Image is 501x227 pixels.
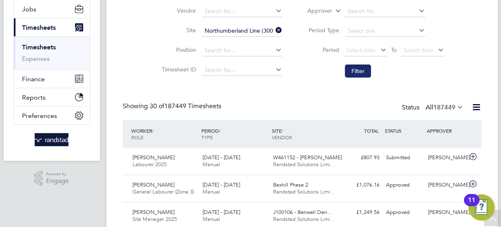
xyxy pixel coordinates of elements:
span: / [219,127,221,134]
a: Go to home page [13,133,90,146]
input: Search for... [202,45,282,56]
label: Site [159,27,196,34]
span: Jobs [22,5,36,13]
label: Approver [296,7,332,15]
span: Select date [346,47,375,54]
div: Showing [123,102,223,111]
input: Search for... [345,6,425,17]
span: / [152,127,154,134]
button: Finance [14,70,90,88]
span: Manual [203,216,220,223]
button: Open Resource Center, 11 new notifications [468,194,494,220]
div: [PERSON_NAME] [425,206,467,219]
input: Search for... [202,65,282,76]
span: Reports [22,93,46,101]
span: VENDOR [272,134,292,140]
div: Approved [383,206,425,219]
label: Period Type [302,27,339,34]
span: To [388,45,399,55]
label: Period [302,46,339,53]
span: ROLE [131,134,143,140]
label: Vendor [159,7,196,14]
div: £1,249.56 [340,206,383,219]
span: Randstad Solutions Limi… [273,216,335,223]
span: 30 of [150,102,164,110]
div: [PERSON_NAME] [425,151,467,165]
span: General Labourer (Zone 3) [132,188,194,195]
label: Position [159,46,196,53]
span: [DATE] - [DATE] [203,181,240,188]
div: PERIOD [199,123,270,145]
div: £807.93 [340,151,383,165]
label: Timesheet ID [159,66,196,73]
span: [PERSON_NAME] [132,181,174,188]
span: Randstad Solutions Limi… [273,161,335,168]
span: Engage [46,178,69,185]
div: 11 [468,200,475,211]
span: Select date [404,47,433,54]
div: £1,076.16 [340,178,383,192]
span: [DATE] - [DATE] [203,209,240,216]
span: Site Manager 2025 [132,216,177,223]
span: Timesheets [22,24,56,31]
span: TOTAL [364,127,379,134]
input: Search for... [202,25,282,37]
a: Timesheets [22,43,56,51]
button: Timesheets [14,18,90,36]
span: Preferences [22,112,57,120]
div: Approved [383,178,425,192]
a: Powered byEngage [34,171,69,186]
label: All [426,103,463,111]
div: [PERSON_NAME] [425,178,467,192]
span: Manual [203,188,220,195]
button: Reports [14,88,90,106]
span: Powered by [46,171,69,178]
div: Submitted [383,151,425,165]
div: STATUS [383,123,425,138]
span: Manual [203,161,220,168]
div: Timesheets [14,36,90,69]
img: randstad-logo-retina.png [35,133,68,146]
a: Expenses [22,55,50,62]
span: J100106 - Benwell Den… [273,209,332,216]
span: Bexhill Phase 2 [273,181,308,188]
span: Randstad Solutions Limi… [273,188,335,195]
span: 187449 [433,103,455,111]
span: [PERSON_NAME] [132,209,174,216]
input: Search for... [202,6,282,17]
div: WORKER [129,123,200,145]
span: Labourer 2025 [132,161,167,168]
button: Preferences [14,107,90,125]
span: [DATE] - [DATE] [203,154,240,161]
span: 187449 Timesheets [150,102,221,110]
div: APPROVER [425,123,467,138]
div: Status [402,102,465,113]
input: Select one [345,25,425,37]
button: Filter [345,65,371,78]
span: TYPE [201,134,213,140]
span: / [282,127,283,134]
span: [PERSON_NAME] [132,154,174,161]
div: SITE [270,123,340,145]
span: W461152 - [PERSON_NAME] [273,154,342,161]
span: Finance [22,75,45,83]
